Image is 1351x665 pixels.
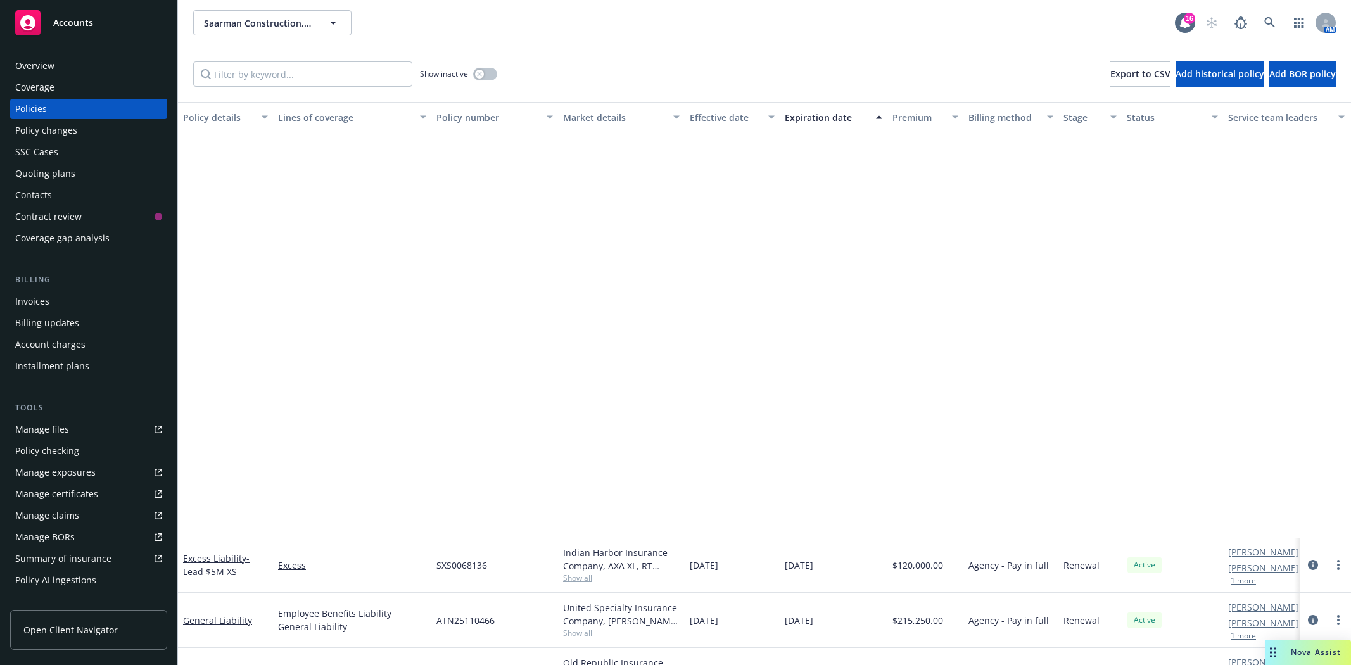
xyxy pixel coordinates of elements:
div: Service team leaders [1228,111,1331,124]
span: Export to CSV [1110,68,1170,80]
a: Overview [10,56,167,76]
div: Manage BORs [15,527,75,547]
div: Coverage [15,77,54,98]
div: SSC Cases [15,142,58,162]
a: Manage BORs [10,527,167,547]
a: Search [1257,10,1283,35]
div: Market details [563,111,666,124]
div: Manage claims [15,505,79,526]
a: Quoting plans [10,163,167,184]
a: Invoices [10,291,167,312]
a: Coverage gap analysis [10,228,167,248]
div: Policy details [183,111,254,124]
a: General Liability [278,620,426,633]
a: [PERSON_NAME] [1228,561,1299,574]
a: Start snowing [1199,10,1224,35]
button: Nova Assist [1265,640,1351,665]
button: Add historical policy [1176,61,1264,87]
a: Employee Benefits Liability [278,607,426,620]
button: Market details [558,102,685,132]
span: Add BOR policy [1269,68,1336,80]
div: Manage exposures [15,462,96,483]
button: Premium [887,102,963,132]
div: Manage certificates [15,484,98,504]
button: Service team leaders [1223,102,1350,132]
span: Saarman Construction, Ltd. [204,16,314,30]
div: Coverage gap analysis [15,228,110,248]
a: Manage certificates [10,484,167,504]
span: Renewal [1063,614,1100,627]
span: Active [1132,614,1157,626]
a: Coverage [10,77,167,98]
button: 1 more [1231,632,1256,640]
span: Accounts [53,18,93,28]
a: more [1331,557,1346,573]
div: Policies [15,99,47,119]
span: Nova Assist [1291,647,1341,657]
div: Billing [10,274,167,286]
a: circleInformation [1305,612,1321,628]
div: Overview [15,56,54,76]
div: Status [1127,111,1204,124]
button: Lines of coverage [273,102,431,132]
div: Installment plans [15,356,89,376]
button: Stage [1058,102,1122,132]
button: Policy number [431,102,558,132]
span: Show all [563,573,680,583]
button: Billing method [963,102,1058,132]
a: [PERSON_NAME] [1228,600,1299,614]
a: Summary of insurance [10,548,167,569]
div: Billing updates [15,313,79,333]
div: Policy checking [15,441,79,461]
a: Policy AI ingestions [10,570,167,590]
div: Policy AI ingestions [15,570,96,590]
button: Status [1122,102,1223,132]
span: SXS0068136 [436,559,487,572]
div: Lines of coverage [278,111,412,124]
span: [DATE] [690,614,718,627]
button: 1 more [1231,577,1256,585]
button: Expiration date [780,102,887,132]
a: Contacts [10,185,167,205]
span: $215,250.00 [892,614,943,627]
a: Contract review [10,206,167,227]
input: Filter by keyword... [193,61,412,87]
span: [DATE] [785,559,813,572]
a: Accounts [10,5,167,41]
a: SSC Cases [10,142,167,162]
a: Report a Bug [1228,10,1253,35]
span: Add historical policy [1176,68,1264,80]
button: Add BOR policy [1269,61,1336,87]
span: ATN25110466 [436,614,495,627]
a: [PERSON_NAME] [1228,616,1299,630]
span: Agency - Pay in full [968,559,1049,572]
span: Active [1132,559,1157,571]
button: Policy details [178,102,273,132]
div: Account charges [15,334,86,355]
div: Indian Harbor Insurance Company, AXA XL, RT Specialty Insurance Services, LLC (RSG Specialty, LLC) [563,546,680,573]
a: Switch app [1286,10,1312,35]
a: Policies [10,99,167,119]
div: Summary of insurance [15,548,111,569]
button: Export to CSV [1110,61,1170,87]
div: Contacts [15,185,52,205]
a: Installment plans [10,356,167,376]
div: Premium [892,111,944,124]
div: Policy changes [15,120,77,141]
a: more [1331,612,1346,628]
span: Show inactive [420,68,468,79]
a: Manage exposures [10,462,167,483]
span: Show all [563,628,680,638]
span: Open Client Navigator [23,623,118,636]
div: Policy number [436,111,539,124]
div: Quoting plans [15,163,75,184]
a: Excess Liability [183,552,250,578]
div: Tools [10,402,167,414]
span: Renewal [1063,559,1100,572]
a: General Liability [183,614,252,626]
a: circleInformation [1305,557,1321,573]
a: Manage claims [10,505,167,526]
div: United Specialty Insurance Company, [PERSON_NAME] Insurance, RT Specialty Insurance Services, LLC... [563,601,680,628]
a: [PERSON_NAME] [1228,545,1299,559]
